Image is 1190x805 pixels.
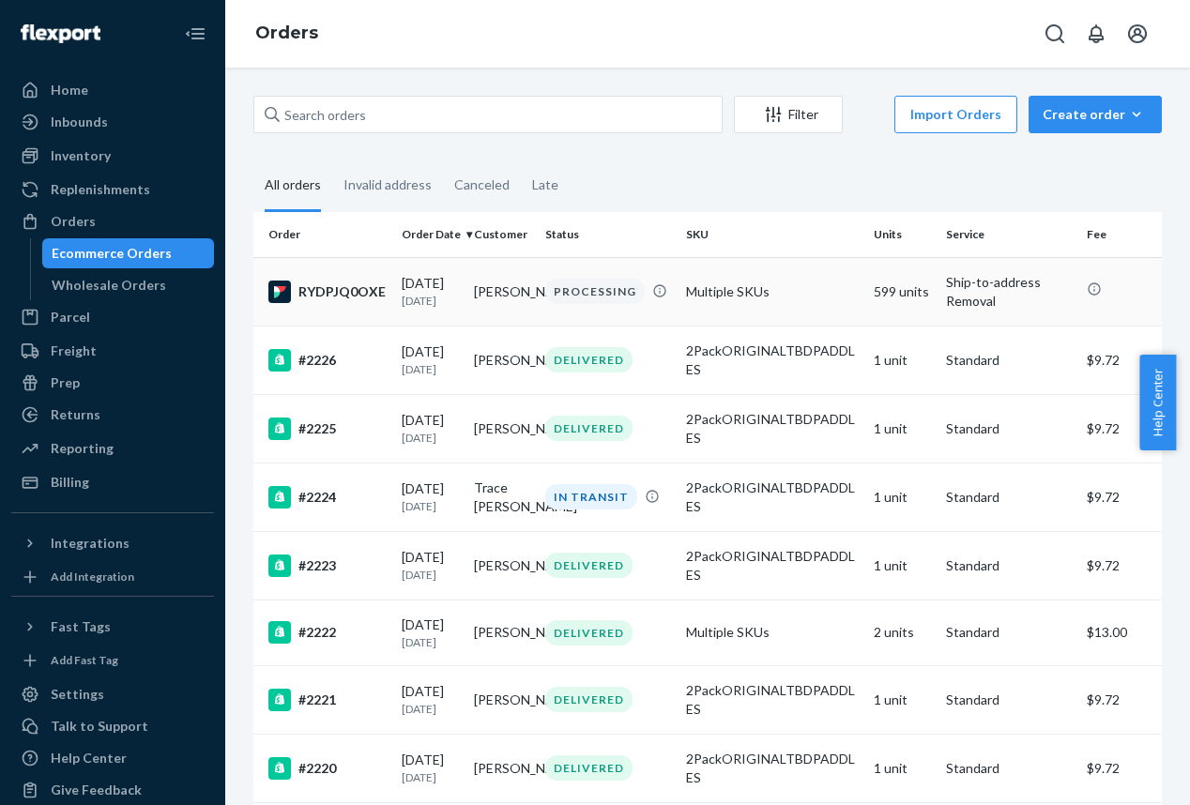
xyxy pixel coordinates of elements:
div: DELIVERED [545,687,633,712]
td: 1 unit [866,326,938,394]
td: [PERSON_NAME] [466,394,539,463]
p: [DATE] [402,430,459,446]
div: 2PackORIGINALTBDPADDLES [686,342,859,379]
a: Wholesale Orders [42,270,215,300]
td: Multiple SKUs [679,257,866,326]
th: Order [253,212,394,257]
div: Prep [51,373,80,392]
div: DELIVERED [545,416,633,441]
div: Customer [474,226,531,242]
p: [DATE] [402,769,459,785]
div: #2224 [268,486,387,509]
a: Talk to Support [11,711,214,741]
div: #2226 [268,349,387,372]
th: Service [938,212,1079,257]
a: Orders [255,23,318,43]
div: Inventory [51,146,111,165]
td: 2 units [866,600,938,665]
div: Wholesale Orders [52,276,166,295]
td: [PERSON_NAME] [466,734,539,802]
div: #2222 [268,621,387,644]
p: Standard [946,488,1072,507]
a: Freight [11,336,214,366]
button: Integrations [11,528,214,558]
div: Replenishments [51,180,150,199]
div: 2PackORIGINALTBDPADDLES [686,547,859,585]
div: Integrations [51,534,130,553]
th: Order Date [394,212,466,257]
div: DELIVERED [545,347,633,372]
div: Late [532,160,558,209]
div: [DATE] [402,342,459,377]
div: [DATE] [402,411,459,446]
p: Standard [946,351,1072,370]
th: Status [538,212,679,257]
button: Give Feedback [11,775,214,805]
button: Import Orders [894,96,1017,133]
td: 1 unit [866,394,938,463]
p: Standard [946,623,1072,642]
div: [DATE] [402,479,459,514]
button: Open notifications [1077,15,1115,53]
div: Reporting [51,439,114,458]
a: Returns [11,400,214,430]
p: [DATE] [402,567,459,583]
div: Orders [51,212,96,231]
td: [PERSON_NAME] [466,600,539,665]
div: 2PackORIGINALTBDPADDLES [686,750,859,787]
p: [DATE] [402,634,459,650]
div: PROCESSING [545,279,645,304]
td: Trace [PERSON_NAME] [466,463,539,531]
div: All orders [265,160,321,212]
td: Multiple SKUs [679,600,866,665]
td: [PERSON_NAME] [466,531,539,600]
a: Replenishments [11,175,214,205]
div: [DATE] [402,274,459,309]
div: Settings [51,685,104,704]
div: IN TRANSIT [545,484,637,509]
a: Settings [11,679,214,709]
div: Inbounds [51,113,108,131]
div: Freight [51,342,97,360]
div: 2PackORIGINALTBDPADDLES [686,410,859,448]
div: Add Fast Tag [51,652,118,668]
button: Create order [1029,96,1162,133]
button: Open account menu [1119,15,1156,53]
td: [PERSON_NAME] [466,326,539,394]
td: 599 units [866,257,938,326]
div: [DATE] [402,751,459,785]
div: Ecommerce Orders [52,244,172,263]
p: [DATE] [402,361,459,377]
a: Reporting [11,433,214,463]
div: [DATE] [402,548,459,583]
th: Units [866,212,938,257]
div: Help Center [51,749,127,767]
div: RYDPJQ0OXE [268,281,387,303]
input: Search orders [253,96,723,133]
p: Standard [946,556,1072,575]
p: [DATE] [402,293,459,309]
div: #2220 [268,757,387,780]
p: Standard [946,691,1072,709]
div: Returns [51,405,100,424]
a: Home [11,75,214,105]
img: Flexport logo [21,24,100,43]
div: Parcel [51,308,90,327]
button: Filter [734,96,843,133]
div: Give Feedback [51,781,142,799]
div: Home [51,81,88,99]
p: [DATE] [402,498,459,514]
a: Prep [11,368,214,398]
td: 1 unit [866,665,938,734]
div: Talk to Support [51,717,148,736]
button: Close Navigation [176,15,214,53]
div: Canceled [454,160,510,209]
div: Filter [735,105,842,124]
th: SKU [679,212,866,257]
a: Inbounds [11,107,214,137]
button: Fast Tags [11,612,214,642]
a: Orders [11,206,214,236]
span: Help Center [1139,355,1176,450]
p: Standard [946,759,1072,778]
div: [DATE] [402,615,459,650]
